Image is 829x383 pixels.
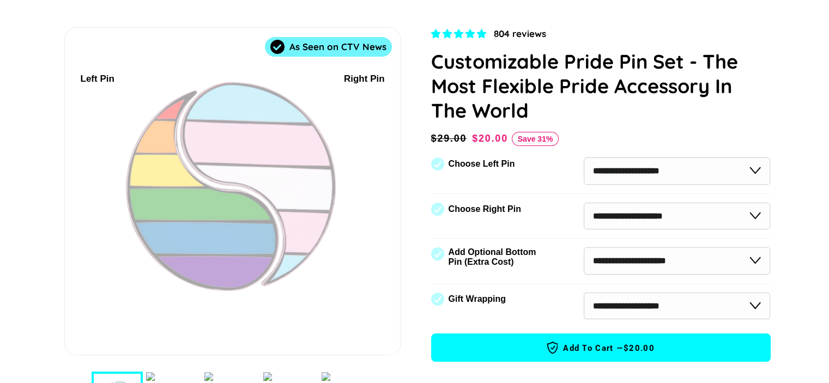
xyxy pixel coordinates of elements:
[449,159,515,169] label: Choose Left Pin
[65,28,401,355] div: 1 / 7
[494,28,546,39] span: 804 reviews
[449,247,540,267] label: Add Optional Bottom Pin (Extra Cost)
[624,342,655,354] span: $20.00
[449,204,521,214] label: Choose Right Pin
[431,333,771,362] button: Add to Cart —$20.00
[449,294,506,304] label: Gift Wrapping
[448,341,754,355] span: Add to Cart —
[431,131,470,146] span: $29.00
[512,132,559,146] span: Save 31%
[344,72,385,87] div: Right Pin
[431,29,489,39] span: 4.83 stars
[431,49,771,123] h1: Customizable Pride Pin Set - The Most Flexible Pride Accessory In The World
[472,133,508,144] span: $20.00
